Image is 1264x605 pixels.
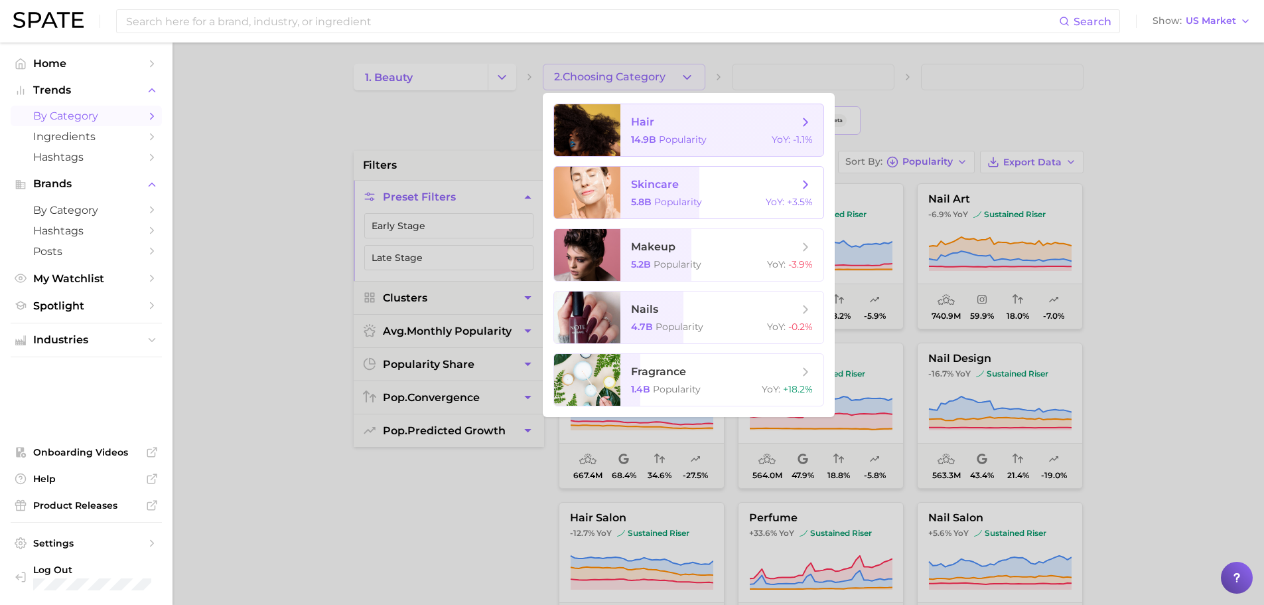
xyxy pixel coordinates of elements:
[631,383,650,395] span: 1.4b
[11,469,162,489] a: Help
[654,196,702,208] span: Popularity
[11,241,162,262] a: Posts
[33,334,139,346] span: Industries
[11,330,162,350] button: Industries
[11,268,162,289] a: My Watchlist
[653,383,701,395] span: Popularity
[33,151,139,163] span: Hashtags
[1153,17,1182,25] span: Show
[631,321,653,333] span: 4.7b
[1149,13,1254,30] button: ShowUS Market
[33,537,139,549] span: Settings
[631,240,675,253] span: makeup
[11,220,162,241] a: Hashtags
[631,133,656,145] span: 14.9b
[631,116,654,128] span: hair
[783,383,813,395] span: +18.2%
[11,533,162,553] a: Settings
[33,84,139,96] span: Trends
[767,321,786,333] span: YoY :
[11,126,162,147] a: Ingredients
[125,10,1059,33] input: Search here for a brand, industry, or ingredient
[13,12,84,28] img: SPATE
[11,495,162,515] a: Product Releases
[33,564,204,576] span: Log Out
[11,296,162,316] a: Spotlight
[787,196,813,208] span: +3.5%
[766,196,784,208] span: YoY :
[762,383,780,395] span: YoY :
[654,258,701,270] span: Popularity
[11,560,162,594] a: Log out. Currently logged in with e-mail michelle.ng@mavbeautybrands.com.
[631,196,652,208] span: 5.8b
[11,147,162,167] a: Hashtags
[33,245,139,258] span: Posts
[788,321,813,333] span: -0.2%
[11,174,162,194] button: Brands
[33,300,139,312] span: Spotlight
[1186,17,1236,25] span: US Market
[11,442,162,462] a: Onboarding Videos
[33,272,139,285] span: My Watchlist
[33,204,139,216] span: by Category
[11,53,162,74] a: Home
[1074,15,1111,28] span: Search
[33,499,139,511] span: Product Releases
[631,258,651,270] span: 5.2b
[772,133,790,145] span: YoY :
[33,446,139,458] span: Onboarding Videos
[11,106,162,126] a: by Category
[33,130,139,143] span: Ingredients
[656,321,703,333] span: Popularity
[543,93,835,417] ul: 2.Choosing Category
[33,224,139,237] span: Hashtags
[788,258,813,270] span: -3.9%
[793,133,813,145] span: -1.1%
[33,473,139,485] span: Help
[33,110,139,122] span: by Category
[631,303,658,315] span: nails
[631,178,679,191] span: skincare
[11,80,162,100] button: Trends
[33,178,139,190] span: Brands
[631,365,686,378] span: fragrance
[33,57,139,70] span: Home
[11,200,162,220] a: by Category
[659,133,707,145] span: Popularity
[767,258,786,270] span: YoY :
